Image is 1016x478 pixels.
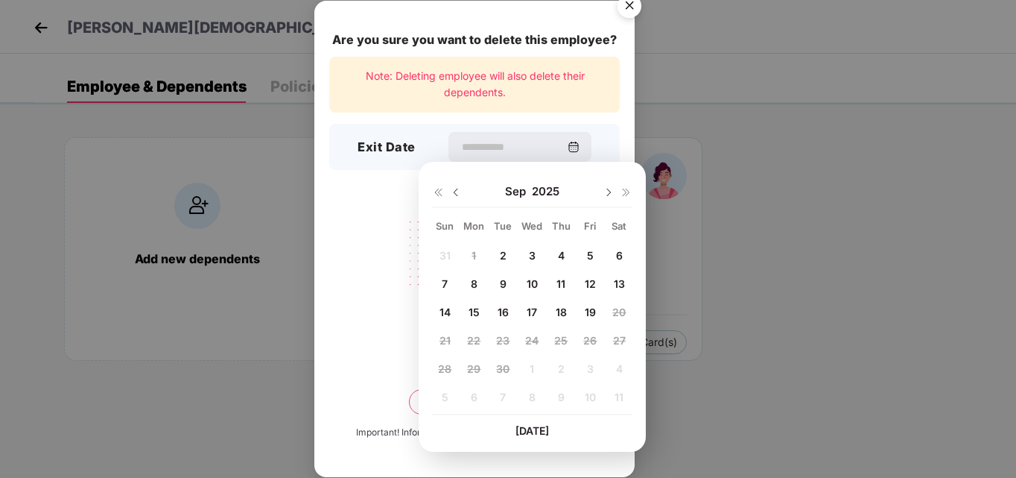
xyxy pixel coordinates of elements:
[620,186,632,198] img: svg+xml;base64,PHN2ZyB4bWxucz0iaHR0cDovL3d3dy53My5vcmcvMjAwMC9zdmciIHdpZHRoPSIxNiIgaGVpZ2h0PSIxNi...
[585,306,596,318] span: 19
[471,277,477,290] span: 8
[391,212,558,328] img: svg+xml;base64,PHN2ZyB4bWxucz0iaHR0cDovL3d3dy53My5vcmcvMjAwMC9zdmciIHdpZHRoPSIyMjQiIGhlaWdodD0iMT...
[614,277,625,290] span: 13
[356,426,593,440] div: Important! Information once deleted, can’t be recovered.
[515,424,549,437] span: [DATE]
[500,277,507,290] span: 9
[329,31,620,49] div: Are you sure you want to delete this employee?
[519,219,545,233] div: Wed
[587,249,594,262] span: 5
[442,277,448,290] span: 7
[568,141,580,153] img: svg+xml;base64,PHN2ZyBpZD0iQ2FsZW5kYXItMzJ4MzIiIHhtbG5zPSJodHRwOi8vd3d3LnczLm9yZy8yMDAwL3N2ZyIgd2...
[616,249,623,262] span: 6
[498,306,509,318] span: 16
[409,389,540,415] button: Delete permanently
[505,184,532,199] span: Sep
[527,277,538,290] span: 10
[556,277,565,290] span: 11
[358,138,416,157] h3: Exit Date
[527,306,537,318] span: 17
[500,249,507,262] span: 2
[585,277,596,290] span: 12
[548,219,574,233] div: Thu
[490,219,516,233] div: Tue
[469,306,480,318] span: 15
[606,219,632,233] div: Sat
[432,186,444,198] img: svg+xml;base64,PHN2ZyB4bWxucz0iaHR0cDovL3d3dy53My5vcmcvMjAwMC9zdmciIHdpZHRoPSIxNiIgaGVpZ2h0PSIxNi...
[329,57,620,113] div: Note: Deleting employee will also delete their dependents.
[532,184,559,199] span: 2025
[529,249,536,262] span: 3
[439,306,451,318] span: 14
[556,306,567,318] span: 18
[558,249,565,262] span: 4
[577,219,603,233] div: Fri
[450,186,462,198] img: svg+xml;base64,PHN2ZyBpZD0iRHJvcGRvd24tMzJ4MzIiIHhtbG5zPSJodHRwOi8vd3d3LnczLm9yZy8yMDAwL3N2ZyIgd2...
[432,219,458,233] div: Sun
[461,219,487,233] div: Mon
[603,186,615,198] img: svg+xml;base64,PHN2ZyBpZD0iRHJvcGRvd24tMzJ4MzIiIHhtbG5zPSJodHRwOi8vd3d3LnczLm9yZy8yMDAwL3N2ZyIgd2...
